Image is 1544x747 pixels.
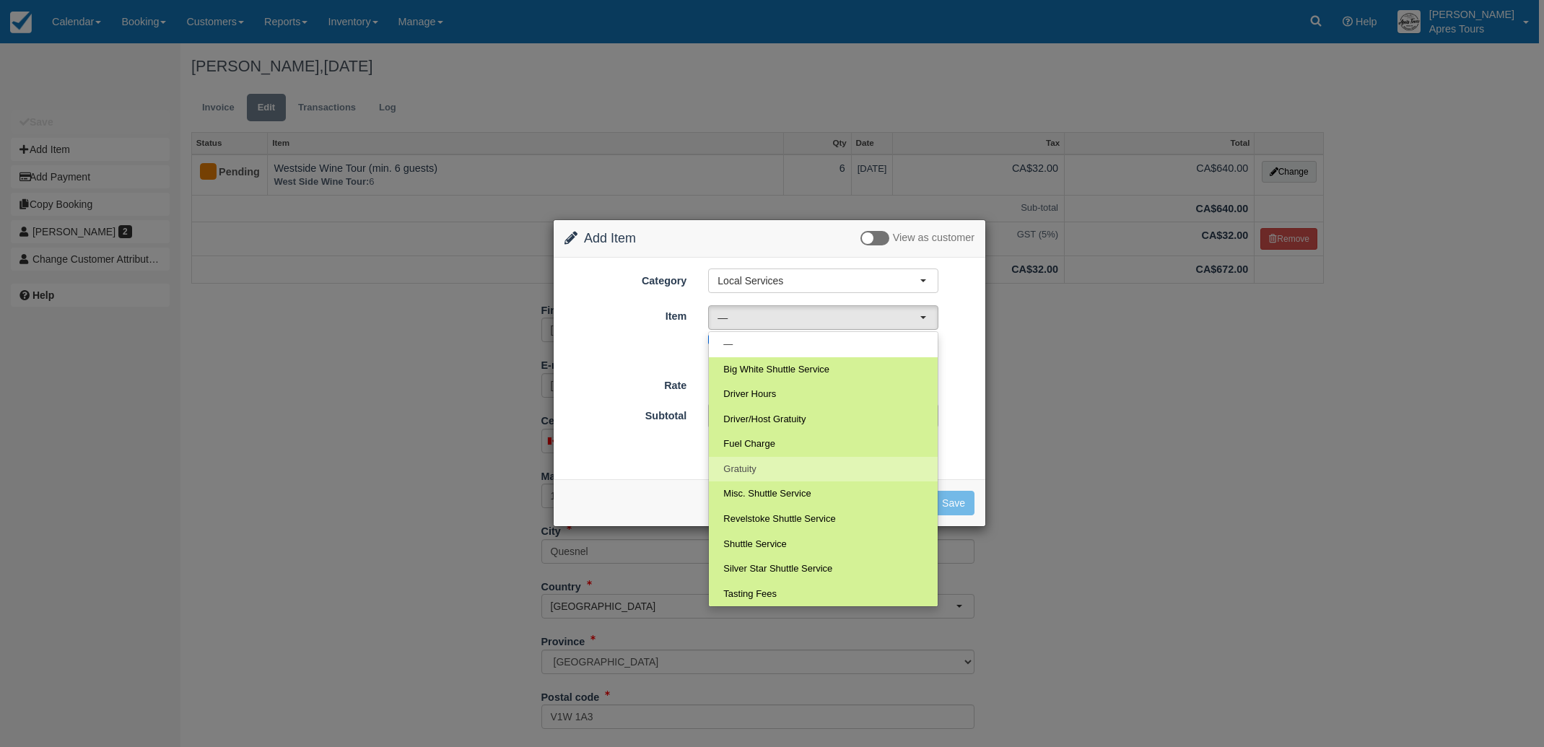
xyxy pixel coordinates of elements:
[723,487,811,501] span: Misc. Shuttle Service
[718,310,920,325] span: —
[554,373,697,393] label: Rate
[708,305,938,330] button: —
[723,562,832,576] span: Silver Star Shuttle Service
[723,437,775,451] span: Fuel Charge
[723,538,786,551] span: Shuttle Service
[723,512,835,526] span: Revelstoke Shuttle Service
[554,304,697,324] label: Item
[723,363,829,377] span: Big White Shuttle Service
[933,491,974,515] button: Save
[723,463,756,476] span: Gratuity
[708,268,938,293] button: Local Services
[893,232,974,244] span: View as customer
[554,268,697,289] label: Category
[718,274,920,288] span: Local Services
[723,413,806,427] span: Driver/Host Gratuity
[723,388,776,401] span: Driver Hours
[723,587,777,601] span: Tasting Fees
[584,231,636,245] span: Add Item
[554,403,697,424] label: Subtotal
[723,338,733,351] span: —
